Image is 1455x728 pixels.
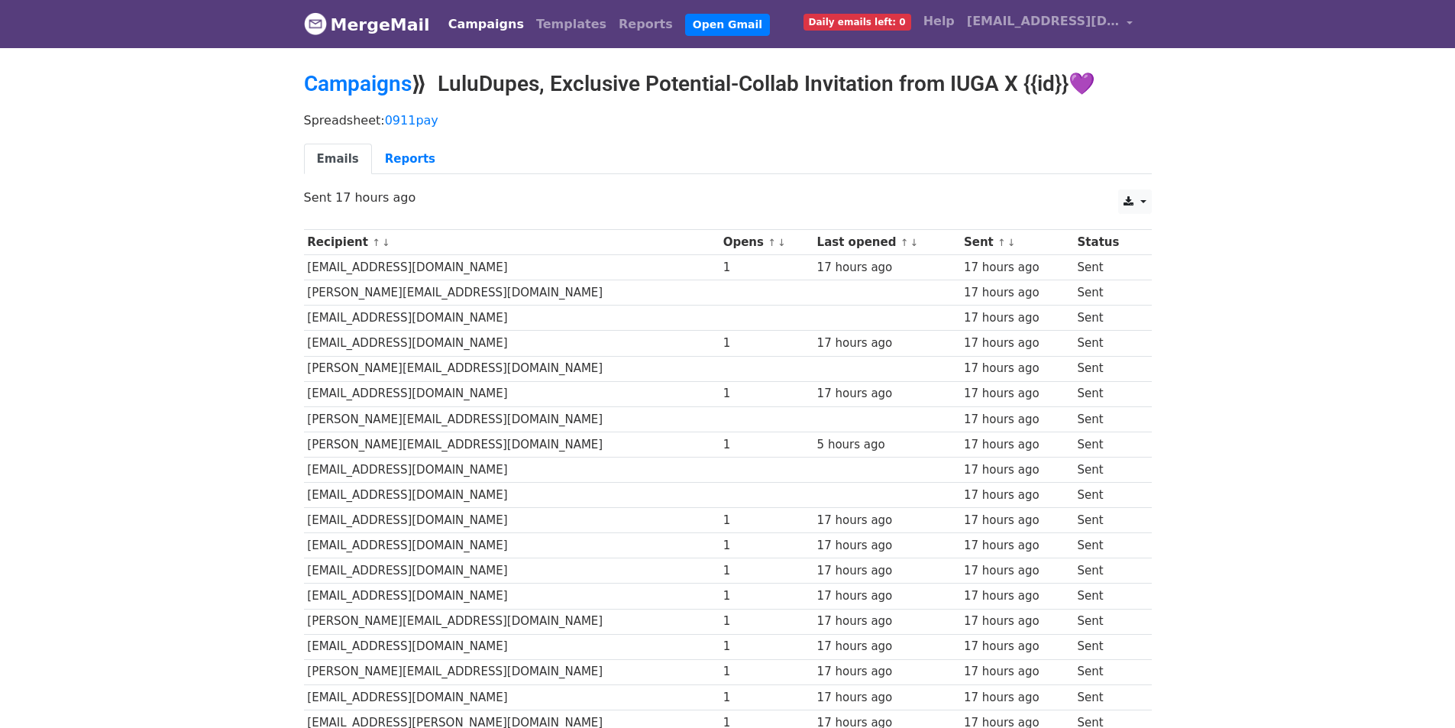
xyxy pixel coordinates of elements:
td: Sent [1074,609,1142,634]
a: Emails [304,144,372,175]
span: [EMAIL_ADDRESS][DOMAIN_NAME] [967,12,1120,31]
div: 17 hours ago [817,259,957,277]
div: 17 hours ago [817,385,957,403]
div: 17 hours ago [964,461,1070,479]
div: 17 hours ago [964,335,1070,352]
div: 17 hours ago [964,537,1070,555]
td: Sent [1074,659,1142,684]
a: ↓ [778,237,786,248]
td: Sent [1074,306,1142,331]
td: Sent [1074,406,1142,432]
a: Templates [530,9,613,40]
a: ↑ [768,237,776,248]
div: 17 hours ago [817,562,957,580]
td: [EMAIL_ADDRESS][DOMAIN_NAME] [304,508,719,533]
td: [EMAIL_ADDRESS][DOMAIN_NAME] [304,684,719,710]
div: 1 [723,385,810,403]
a: 0911pay [385,113,438,128]
th: Recipient [304,230,719,255]
a: MergeMail [304,8,430,40]
div: 1 [723,562,810,580]
div: 17 hours ago [817,335,957,352]
a: [EMAIL_ADDRESS][DOMAIN_NAME] [961,6,1140,42]
td: [EMAIL_ADDRESS][DOMAIN_NAME] [304,634,719,659]
td: [PERSON_NAME][EMAIL_ADDRESS][DOMAIN_NAME] [304,609,719,634]
div: 17 hours ago [964,638,1070,655]
td: Sent [1074,483,1142,508]
td: [EMAIL_ADDRESS][DOMAIN_NAME] [304,381,719,406]
td: [PERSON_NAME][EMAIL_ADDRESS][DOMAIN_NAME] [304,659,719,684]
div: 17 hours ago [964,284,1070,302]
td: Sent [1074,432,1142,457]
a: ↑ [372,237,380,248]
div: 17 hours ago [817,663,957,681]
a: ↑ [900,237,909,248]
td: Sent [1074,381,1142,406]
div: 17 hours ago [964,587,1070,605]
td: [EMAIL_ADDRESS][DOMAIN_NAME] [304,331,719,356]
div: 17 hours ago [964,385,1070,403]
td: [EMAIL_ADDRESS][DOMAIN_NAME] [304,483,719,508]
div: 17 hours ago [817,537,957,555]
div: 17 hours ago [817,638,957,655]
td: Sent [1074,684,1142,710]
td: [EMAIL_ADDRESS][DOMAIN_NAME] [304,533,719,558]
div: 17 hours ago [817,613,957,630]
div: 17 hours ago [817,512,957,529]
a: ↓ [382,237,390,248]
div: 17 hours ago [964,309,1070,327]
td: Sent [1074,255,1142,280]
td: Sent [1074,280,1142,306]
th: Opens [719,230,813,255]
a: Help [917,6,961,37]
div: 5 hours ago [817,436,957,454]
td: Sent [1074,558,1142,584]
p: Sent 17 hours ago [304,189,1152,205]
div: 17 hours ago [964,436,1070,454]
div: 17 hours ago [964,259,1070,277]
div: 17 hours ago [964,663,1070,681]
div: 1 [723,512,810,529]
a: Campaigns [442,9,530,40]
td: [PERSON_NAME][EMAIL_ADDRESS][DOMAIN_NAME] [304,356,719,381]
a: ↓ [910,237,918,248]
div: 17 hours ago [964,487,1070,504]
div: 1 [723,663,810,681]
td: [EMAIL_ADDRESS][DOMAIN_NAME] [304,306,719,331]
div: 1 [723,259,810,277]
td: [PERSON_NAME][EMAIL_ADDRESS][DOMAIN_NAME] [304,406,719,432]
a: Reports [372,144,448,175]
td: [EMAIL_ADDRESS][DOMAIN_NAME] [304,584,719,609]
div: 17 hours ago [964,689,1070,707]
td: Sent [1074,508,1142,533]
div: 17 hours ago [964,562,1070,580]
a: Campaigns [304,71,412,96]
div: 17 hours ago [817,689,957,707]
p: Spreadsheet: [304,112,1152,128]
div: 17 hours ago [964,411,1070,429]
a: Daily emails left: 0 [797,6,917,37]
img: MergeMail logo [304,12,327,35]
div: 1 [723,537,810,555]
a: ↑ [997,237,1006,248]
th: Status [1074,230,1142,255]
th: Last opened [813,230,960,255]
span: Daily emails left: 0 [803,14,911,31]
td: Sent [1074,356,1142,381]
td: [EMAIL_ADDRESS][DOMAIN_NAME] [304,255,719,280]
div: 17 hours ago [964,360,1070,377]
th: Sent [960,230,1074,255]
div: 1 [723,587,810,605]
a: ↓ [1007,237,1016,248]
td: [PERSON_NAME][EMAIL_ADDRESS][DOMAIN_NAME] [304,280,719,306]
td: Sent [1074,634,1142,659]
div: 17 hours ago [817,587,957,605]
td: Sent [1074,533,1142,558]
td: [EMAIL_ADDRESS][DOMAIN_NAME] [304,558,719,584]
div: 1 [723,436,810,454]
div: 1 [723,638,810,655]
td: Sent [1074,331,1142,356]
h2: ⟫ LuluDupes, Exclusive Potential-Collab Invitation from IUGA X {{id}}💜 [304,71,1152,97]
a: Open Gmail [685,14,770,36]
div: 17 hours ago [964,512,1070,529]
